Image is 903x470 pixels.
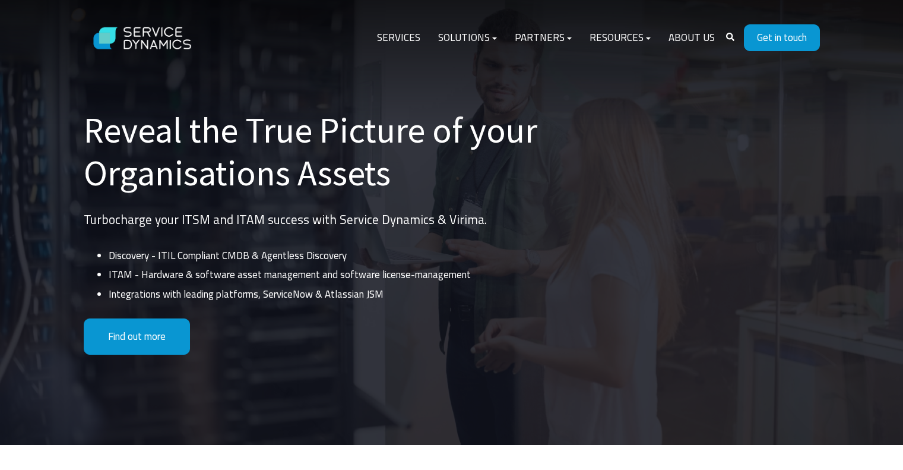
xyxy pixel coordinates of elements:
li: Discovery - ITIL Compliant CMDB & Agentless Discovery [109,246,623,265]
img: Service Dynamics Logo - White [84,15,202,61]
a: Resources [581,24,660,52]
a: Get in touch [744,24,820,51]
li: Integrations with leading platforms, ServiceNow & Atlassian JSM [109,285,623,304]
a: Partners [506,24,581,52]
a: Services [368,24,429,52]
li: ITAM - Hardware & software asset management and software license-management [109,265,623,284]
a: Find out more [84,318,190,355]
a: Solutions [429,24,506,52]
div: Navigation Menu [368,24,724,52]
a: About Us [660,24,724,52]
h1: Reveal the True Picture of your Organisations Assets [84,109,624,194]
p: Turbocharge your ITSM and ITAM success with Service Dynamics & Virima. [84,208,624,232]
